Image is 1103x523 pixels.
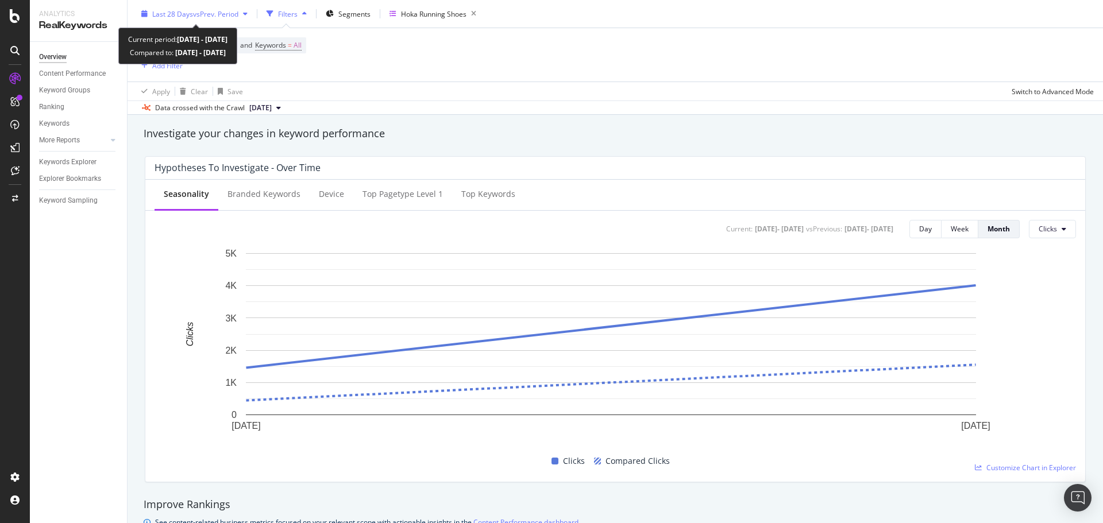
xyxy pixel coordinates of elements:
div: Seasonality [164,188,209,200]
button: Day [909,220,942,238]
a: More Reports [39,134,107,146]
a: Overview [39,51,119,63]
b: [DATE] - [DATE] [177,34,227,44]
button: Add Filter [137,59,183,72]
div: Hypotheses to Investigate - Over Time [155,162,321,173]
div: Keywords [39,118,70,130]
span: vs Prev. Period [193,9,238,18]
div: Current period: [128,33,227,46]
div: Month [988,224,1010,234]
a: Keywords Explorer [39,156,119,168]
div: Data crossed with the Crawl [155,103,245,113]
text: 2K [225,345,237,355]
div: [DATE] - [DATE] [844,224,893,234]
div: Week [951,224,969,234]
div: Overview [39,51,67,63]
span: Clicks [1039,224,1057,234]
b: [DATE] - [DATE] [173,48,226,57]
span: Compared Clicks [606,454,670,468]
a: Keyword Groups [39,84,119,96]
div: Day [919,224,932,234]
button: Last 28 DaysvsPrev. Period [137,5,252,23]
span: Keywords [255,40,286,50]
span: Customize Chart in Explorer [986,463,1076,472]
button: Filters [262,5,311,23]
div: Content Performance [39,68,106,80]
a: Keywords [39,118,119,130]
text: 0 [232,410,237,420]
div: Apply [152,86,170,96]
text: Clicks [185,321,195,346]
div: Current: [726,224,753,234]
a: Customize Chart in Explorer [975,463,1076,472]
text: 5K [225,249,237,258]
div: Keywords Explorer [39,156,97,168]
div: Explorer Bookmarks [39,173,101,185]
button: Hoka Running Shoes [385,5,481,23]
span: = [288,40,292,50]
div: Improve Rankings [144,497,1087,512]
text: [DATE] [961,420,990,430]
a: Ranking [39,101,119,113]
button: [DATE] [245,101,286,115]
div: Keyword Groups [39,84,90,96]
button: Week [942,220,978,238]
div: RealKeywords [39,19,118,32]
div: Open Intercom Messenger [1064,484,1092,512]
button: Clicks [1029,220,1076,238]
button: Apply [137,82,170,100]
a: Explorer Bookmarks [39,173,119,185]
div: Top Keywords [461,188,515,200]
span: 2025 Aug. 18th [249,103,272,113]
text: 1K [225,378,237,388]
button: Month [978,220,1020,238]
div: Add Filter [152,60,183,70]
div: Device [319,188,344,200]
div: Branded Keywords [227,188,300,200]
div: vs Previous : [806,224,842,234]
span: and [240,40,252,50]
span: Clicks [563,454,585,468]
div: Hoka Running Shoes [401,9,466,18]
div: Clear [191,86,208,96]
div: Filters [278,9,298,18]
div: Analytics [39,9,118,19]
div: Investigate your changes in keyword performance [144,126,1087,141]
button: Clear [175,82,208,100]
div: Compared to: [130,46,226,59]
span: Segments [338,9,371,18]
text: 3K [225,313,237,323]
div: [DATE] - [DATE] [755,224,804,234]
span: Last 28 Days [152,9,193,18]
text: [DATE] [232,420,260,430]
text: 4K [225,281,237,290]
button: Save [213,82,243,100]
div: Switch to Advanced Mode [1012,86,1094,96]
button: Segments [321,5,375,23]
a: Content Performance [39,68,119,80]
div: More Reports [39,134,80,146]
div: Top pagetype Level 1 [362,188,443,200]
div: Ranking [39,101,64,113]
div: Save [227,86,243,96]
button: Switch to Advanced Mode [1007,82,1094,100]
a: Keyword Sampling [39,195,119,207]
span: All [294,37,302,53]
div: Keyword Sampling [39,195,98,207]
svg: A chart. [155,247,1067,450]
